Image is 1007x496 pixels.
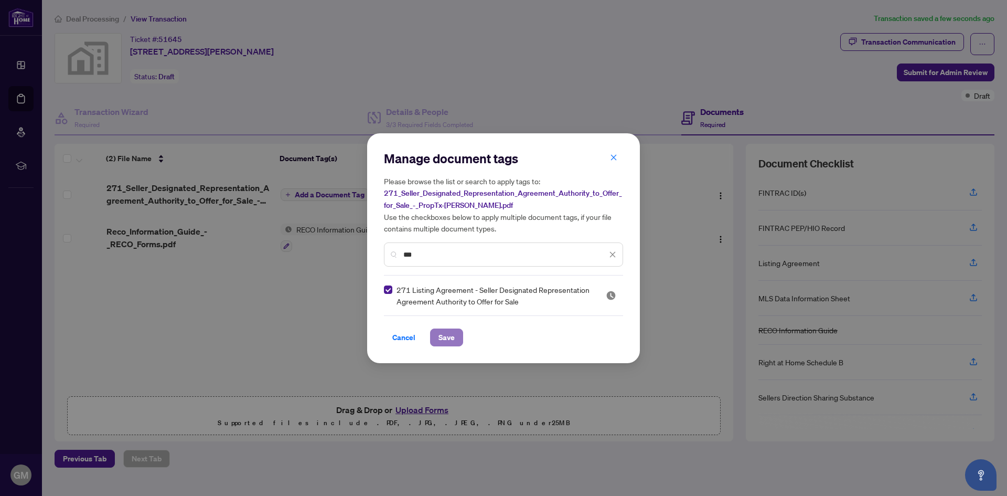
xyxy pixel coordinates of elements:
[384,150,623,167] h2: Manage document tags
[430,329,463,346] button: Save
[384,175,623,234] h5: Please browse the list or search to apply tags to: Use the checkboxes below to apply multiple doc...
[965,459,997,491] button: Open asap
[384,188,622,210] span: 271_Seller_Designated_Representation_Agreement_Authority_to_Offer_for_Sale_-_PropTx-[PERSON_NAME]...
[397,284,593,307] span: 271 Listing Agreement - Seller Designated Representation Agreement Authority to Offer for Sale
[610,154,617,161] span: close
[606,290,616,301] span: Pending Review
[609,251,616,258] span: close
[392,329,415,346] span: Cancel
[384,329,424,346] button: Cancel
[606,290,616,301] img: status
[438,329,455,346] span: Save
